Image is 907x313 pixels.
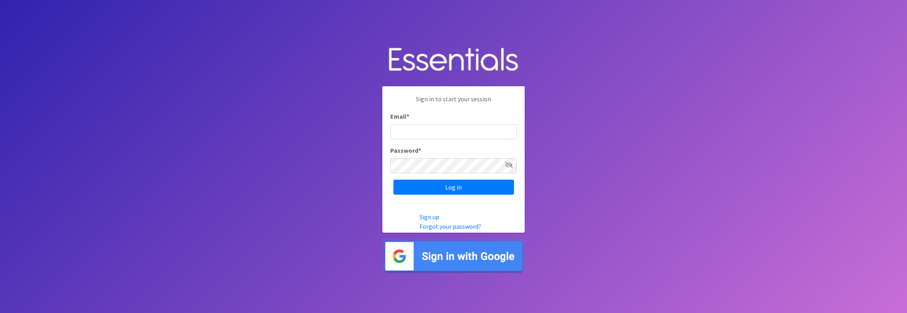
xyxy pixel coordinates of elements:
[390,94,517,112] p: Sign in to start your session
[419,213,439,221] a: Sign up
[419,222,481,230] a: Forgot your password?
[418,146,421,154] abbr: required
[390,146,421,155] label: Password
[382,239,525,273] img: Sign in with Google
[390,112,409,121] label: Email
[393,180,514,195] input: Log in
[406,112,409,120] abbr: required
[382,40,525,80] img: Human Essentials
